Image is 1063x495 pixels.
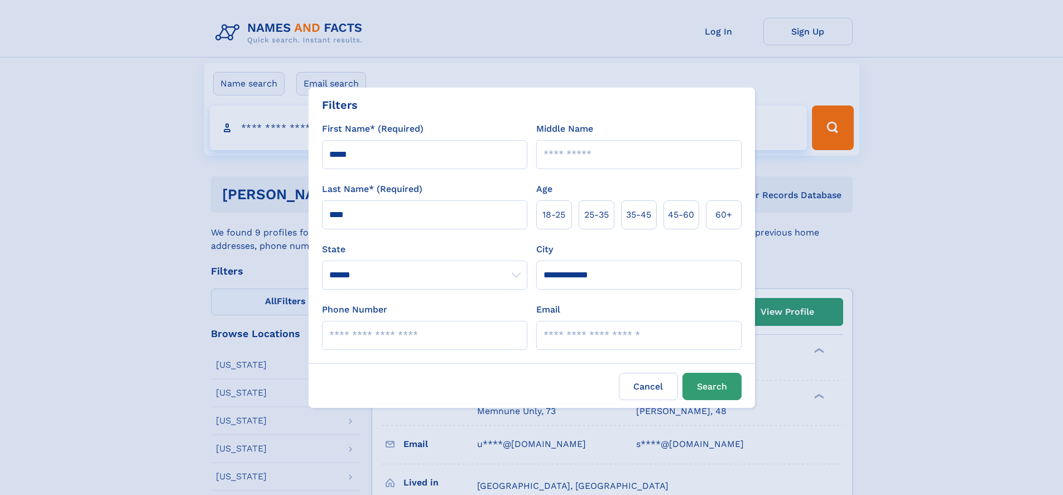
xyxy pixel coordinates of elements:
span: 18‑25 [542,208,565,222]
label: Email [536,303,560,316]
label: First Name* (Required) [322,122,424,136]
label: City [536,243,553,256]
label: Middle Name [536,122,593,136]
span: 45‑60 [668,208,694,222]
label: Phone Number [322,303,387,316]
label: State [322,243,527,256]
span: 60+ [715,208,732,222]
span: 35‑45 [626,208,651,222]
label: Age [536,182,552,196]
div: Filters [322,97,358,113]
span: 25‑35 [584,208,609,222]
button: Search [682,373,742,400]
label: Cancel [619,373,678,400]
label: Last Name* (Required) [322,182,422,196]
